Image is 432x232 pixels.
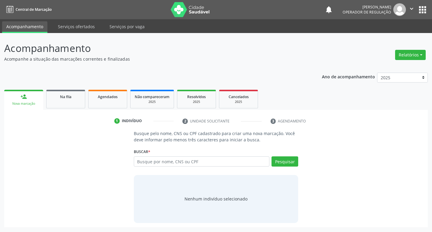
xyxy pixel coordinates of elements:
[105,21,149,32] a: Serviços por vaga
[395,50,426,60] button: Relatórios
[135,94,169,99] span: Não compareceram
[4,5,52,14] a: Central de Marcação
[4,56,301,62] p: Acompanhe a situação das marcações correntes e finalizadas
[393,3,406,16] img: img
[343,5,391,10] div: [PERSON_NAME]
[60,94,71,99] span: Na fila
[2,21,47,33] a: Acompanhamento
[223,100,253,104] div: 2025
[134,130,298,143] p: Busque pelo nome, CNS ou CPF cadastrado para criar uma nova marcação. Você deve informar pelo men...
[54,21,99,32] a: Serviços ofertados
[408,5,415,12] i: 
[134,156,270,167] input: Busque por nome, CNS ou CPF
[406,3,417,16] button: 
[187,94,206,99] span: Resolvidos
[20,93,27,100] div: person_add
[16,7,52,12] span: Central de Marcação
[8,101,39,106] div: Nova marcação
[98,94,118,99] span: Agendados
[417,5,428,15] button: apps
[4,41,301,56] p: Acompanhamento
[322,73,375,80] p: Ano de acompanhamento
[135,100,169,104] div: 2025
[114,118,120,124] div: 1
[184,196,247,202] div: Nenhum indivíduo selecionado
[343,10,391,15] span: Operador de regulação
[134,147,150,156] label: Buscar
[271,156,298,167] button: Pesquisar
[229,94,249,99] span: Cancelados
[122,118,142,124] div: Indivíduo
[181,100,211,104] div: 2025
[325,5,333,14] button: notifications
